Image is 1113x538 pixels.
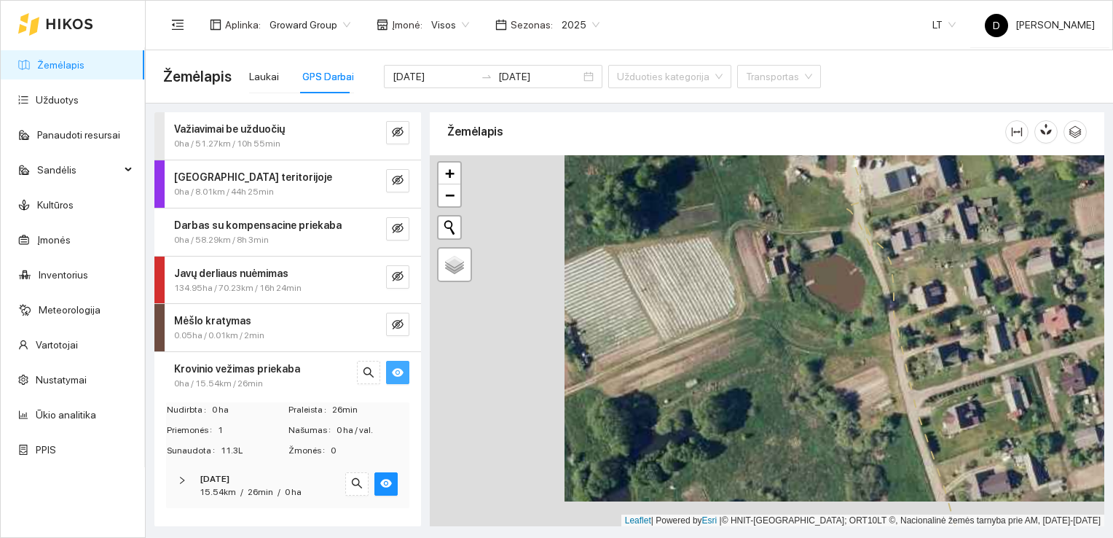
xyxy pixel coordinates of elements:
[985,19,1095,31] span: [PERSON_NAME]
[392,367,404,381] span: eye
[392,126,404,140] span: eye-invisible
[481,71,492,82] span: to
[392,319,404,332] span: eye-invisible
[278,487,280,497] span: /
[221,444,287,458] span: 11.3L
[166,464,409,509] div: [DATE]15.54km/26min/0 hasearcheye
[225,17,261,33] span: Aplinka :
[154,352,421,399] div: Krovinio vežimas priekaba0ha / 15.54km / 26minsearcheye
[174,171,332,183] strong: [GEOGRAPHIC_DATA] teritorijoje
[993,14,1000,37] span: D
[167,444,221,458] span: Sunaudota
[445,186,455,204] span: −
[210,19,221,31] span: layout
[445,164,455,182] span: +
[332,403,409,417] span: 26min
[154,208,421,256] div: Darbas su kompensacine priekaba0ha / 58.29km / 8h 3mineye-invisible
[174,377,263,391] span: 0ha / 15.54km / 26min
[212,403,287,417] span: 0 ha
[357,361,380,384] button: search
[1006,126,1028,138] span: column-width
[36,409,96,421] a: Ūkio analitika
[37,234,71,246] a: Įmonės
[302,69,354,85] div: GPS Darbai
[1005,120,1029,144] button: column-width
[386,217,409,241] button: eye-invisible
[167,403,212,417] span: Nudirbta
[392,222,404,236] span: eye-invisible
[218,424,287,437] span: 1
[37,199,74,211] a: Kultūros
[174,123,285,135] strong: Važiavimai be užduočių
[270,14,350,36] span: Groward Group
[431,14,469,36] span: Visos
[154,257,421,304] div: Javų derliaus nuėmimas134.95ha / 70.23km / 16h 24mineye-invisible
[37,129,120,141] a: Panaudoti resursai
[438,163,460,184] a: Zoom in
[178,476,186,485] span: right
[621,515,1104,527] div: | Powered by © HNIT-[GEOGRAPHIC_DATA]; ORT10LT ©, Nacionalinė žemės tarnyba prie AM, [DATE]-[DATE]
[163,65,232,88] span: Žemėlapis
[36,374,87,386] a: Nustatymai
[386,121,409,144] button: eye-invisible
[163,10,192,39] button: menu-fold
[386,313,409,336] button: eye-invisible
[174,137,280,151] span: 0ha / 51.27km / 10h 55min
[625,515,651,526] a: Leaflet
[200,487,236,497] span: 15.54km
[154,160,421,208] div: [GEOGRAPHIC_DATA] teritorijoje0ha / 8.01km / 44h 25mineye-invisible
[171,18,184,31] span: menu-fold
[393,69,475,85] input: Pradžios data
[174,233,269,247] span: 0ha / 58.29km / 8h 3min
[36,339,78,351] a: Vartotojai
[562,14,599,36] span: 2025
[285,487,302,497] span: 0 ha
[154,304,421,351] div: Mėšlo kratymas0.05ha / 0.01km / 2mineye-invisible
[386,169,409,192] button: eye-invisible
[495,19,507,31] span: calendar
[288,403,332,417] span: Praleista
[174,363,300,375] strong: Krovinio vežimas priekaba
[380,477,392,491] span: eye
[174,315,251,327] strong: Mėšlo kratymas
[377,19,388,31] span: shop
[392,270,404,284] span: eye-invisible
[37,155,120,184] span: Sandėlis
[932,14,956,36] span: LT
[248,487,273,497] span: 26min
[374,472,398,496] button: eye
[39,269,88,281] a: Inventorius
[154,112,421,160] div: Važiavimai be užduočių0ha / 51.27km / 10h 55mineye-invisible
[167,424,218,437] span: Priemonės
[511,17,553,33] span: Sezonas :
[345,472,369,496] button: search
[174,281,302,295] span: 134.95ha / 70.23km / 16h 24min
[288,424,337,437] span: Našumas
[39,304,101,316] a: Meteorologija
[36,94,79,106] a: Užduotys
[438,249,471,281] a: Layers
[288,444,331,458] span: Žmonės
[386,265,409,289] button: eye-invisible
[174,185,274,199] span: 0ha / 8.01km / 44h 25min
[174,268,288,279] strong: Javų derliaus nuėmimas
[720,515,722,526] span: |
[438,184,460,206] a: Zoom out
[498,69,581,85] input: Pabaigos data
[174,219,342,231] strong: Darbas su kompensacine priekaba
[249,69,279,85] div: Laukai
[36,444,56,456] a: PPIS
[200,474,229,484] strong: [DATE]
[331,444,409,458] span: 0
[447,111,1005,152] div: Žemėlapis
[702,515,717,526] a: Esri
[363,367,374,381] span: search
[351,477,363,491] span: search
[481,71,492,82] span: swap-right
[174,329,264,343] span: 0.05ha / 0.01km / 2min
[240,487,243,497] span: /
[337,424,409,437] span: 0 ha / val.
[438,217,460,238] button: Initiate a new search
[386,361,409,384] button: eye
[392,174,404,188] span: eye-invisible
